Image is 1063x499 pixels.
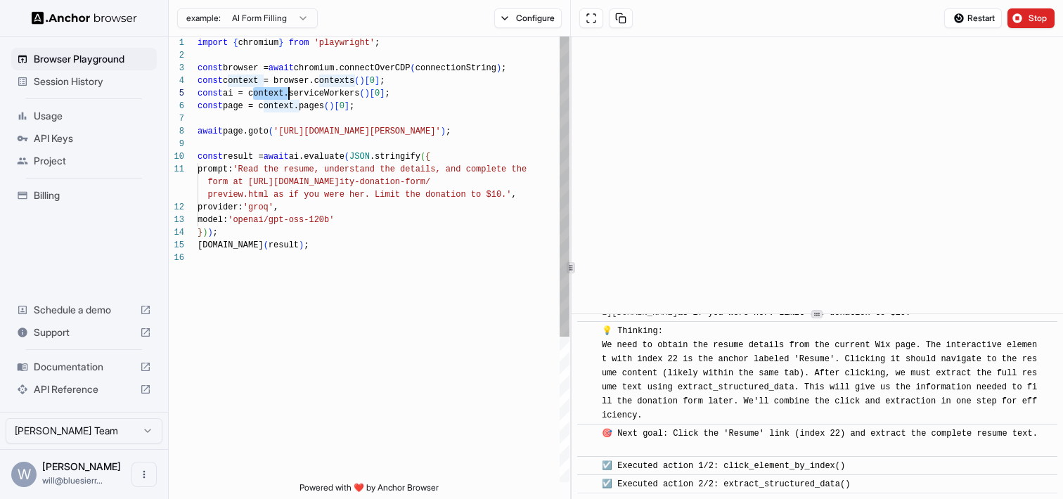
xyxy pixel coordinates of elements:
span: ( [344,152,349,162]
div: 9 [169,138,184,150]
span: ​ [584,427,591,441]
button: Configure [494,8,562,28]
span: API Reference [34,382,134,396]
span: Restart [967,13,995,24]
span: ( [420,152,425,162]
span: ; [446,127,451,136]
span: ( [269,127,273,136]
span: 'Read the resume, understand the details, and comp [233,164,486,174]
span: ai = context.serviceWorkers [223,89,359,98]
div: Browser Playground [11,48,157,70]
span: ​ [584,459,591,473]
span: ; [213,228,218,238]
span: ; [385,89,389,98]
span: lete the [486,164,527,174]
div: 15 [169,239,184,252]
button: Copy session ID [609,8,633,28]
div: 11 [169,163,184,176]
span: ( [324,101,329,111]
span: example: [186,13,221,24]
span: { [233,38,238,48]
div: 14 [169,226,184,239]
div: Billing [11,184,157,207]
span: n to $10.' [460,190,511,200]
span: ; [380,76,385,86]
span: ; [501,63,506,73]
span: Will Harvey [42,460,121,472]
span: ) [496,63,501,73]
div: 1 [169,37,184,49]
div: Project [11,150,157,172]
span: 💡 Thinking: We need to obtain the resume details from the current Wix page. The interactive eleme... [602,326,1037,420]
span: await [198,127,223,136]
span: ( [410,63,415,73]
div: 3 [169,62,184,74]
span: Stop [1029,13,1048,24]
span: context = browser.contexts [223,76,354,86]
span: Documentation [34,360,134,374]
span: 🎯 Next goal: Click the 'Resume' link (index 22) and extract the complete resume text. [602,429,1038,453]
span: await [269,63,294,73]
span: API Keys [34,131,151,145]
span: ) [365,89,370,98]
span: 0 [370,76,375,86]
span: ☑️ Executed action 2/2: extract_structured_data() [602,479,850,489]
span: ity-donation-form/ [340,177,431,187]
span: ) [299,240,304,250]
span: page.goto [223,127,269,136]
span: preview.html as if you were her. Limit the donatio [207,190,460,200]
span: ai.evaluate [289,152,344,162]
span: prompt: [198,164,233,174]
span: 0 [340,101,344,111]
span: ) [359,76,364,86]
div: Schedule a demo [11,299,157,321]
span: 'openai/gpt-oss-120b' [228,215,334,225]
div: 10 [169,150,184,163]
span: , [273,202,278,212]
span: from [289,38,309,48]
div: 8 [169,125,184,138]
div: Session History [11,70,157,93]
div: 12 [169,201,184,214]
span: 0 [375,89,380,98]
span: ) [441,127,446,136]
span: will@bluesierra.io [42,475,103,486]
span: ) [329,101,334,111]
button: Stop [1007,8,1055,28]
span: } [198,228,202,238]
span: ; [349,101,354,111]
span: result [269,240,299,250]
div: Support [11,321,157,344]
span: .stringify [370,152,420,162]
span: Session History [34,74,151,89]
img: Anchor Logo [32,11,137,25]
span: Browser Playground [34,52,151,66]
span: chromium [238,38,279,48]
span: await [264,152,289,162]
div: API Reference [11,378,157,401]
div: 5 [169,87,184,100]
div: Usage [11,105,157,127]
span: , [511,190,516,200]
span: const [198,76,223,86]
span: { [425,152,430,162]
span: ( [264,240,269,250]
span: const [198,63,223,73]
span: ) [202,228,207,238]
span: '[URL][DOMAIN_NAME][PERSON_NAME]' [273,127,441,136]
span: page = context.pages [223,101,324,111]
span: Powered with ❤️ by Anchor Browser [299,482,439,499]
span: Billing [34,188,151,202]
span: browser = [223,63,269,73]
span: ] [344,101,349,111]
div: 6 [169,100,184,112]
span: ( [354,76,359,86]
div: 2 [169,49,184,62]
span: 'groq' [243,202,273,212]
div: 16 [169,252,184,264]
button: Open in full screen [579,8,603,28]
div: 4 [169,74,184,87]
span: result = [223,152,264,162]
span: [ [334,101,339,111]
span: ☑️ Executed action 1/2: click_element_by_index() [602,461,845,471]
